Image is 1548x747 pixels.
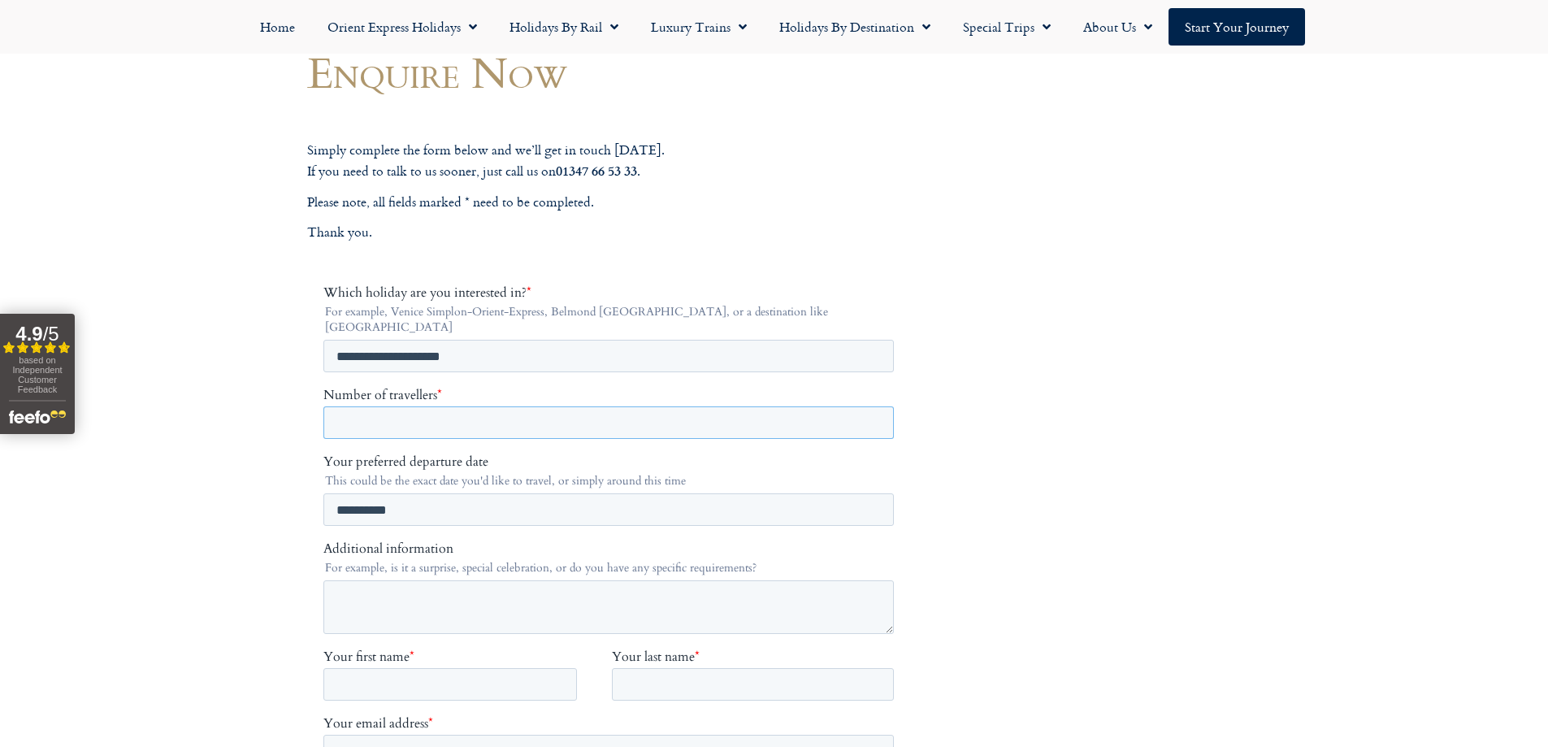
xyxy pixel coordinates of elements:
a: Home [244,8,311,46]
p: Please note, all fields marked * need to be completed. [307,192,917,213]
a: Holidays by Destination [763,8,947,46]
nav: Menu [8,8,1540,46]
a: About Us [1067,8,1169,46]
a: Special Trips [947,8,1067,46]
a: Orient Express Holidays [311,8,493,46]
h1: Enquire Now [307,48,917,96]
input: By telephone [4,612,15,623]
p: Simply complete the form below and we’ll get in touch [DATE]. If you need to talk to us sooner, j... [307,140,917,182]
a: Holidays by Rail [493,8,635,46]
span: Your last name [288,363,371,381]
span: By email [19,588,67,606]
p: Thank you. [307,222,917,243]
a: Start your Journey [1169,8,1305,46]
a: Luxury Trains [635,8,763,46]
strong: 01347 66 53 33 [556,161,637,180]
span: By telephone [19,610,91,628]
input: By email [4,591,15,602]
